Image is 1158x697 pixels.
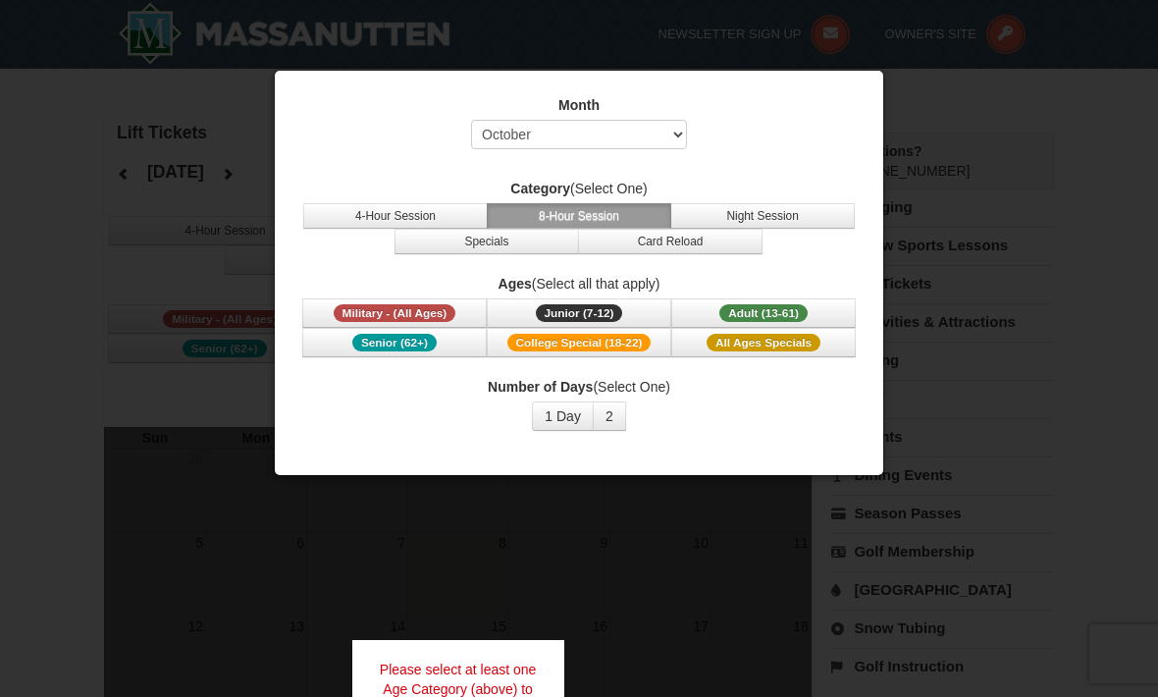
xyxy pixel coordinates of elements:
[578,229,763,254] button: Card Reload
[488,379,593,395] strong: Number of Days
[299,274,859,294] label: (Select all that apply)
[395,229,579,254] button: Specials
[510,181,570,196] strong: Category
[302,328,487,357] button: Senior (62+)
[334,304,456,322] span: Military - (All Ages)
[487,328,671,357] button: College Special (18-22)
[499,276,532,292] strong: Ages
[299,179,859,198] label: (Select One)
[536,304,623,322] span: Junior (7-12)
[507,334,652,351] span: College Special (18-22)
[593,402,626,431] button: 2
[487,203,671,229] button: 8-Hour Session
[707,334,820,351] span: All Ages Specials
[299,377,859,397] label: (Select One)
[719,304,808,322] span: Adult (13-61)
[558,97,600,113] strong: Month
[302,298,487,328] button: Military - (All Ages)
[303,203,488,229] button: 4-Hour Session
[487,298,671,328] button: Junior (7-12)
[670,203,855,229] button: Night Session
[532,402,594,431] button: 1 Day
[352,334,437,351] span: Senior (62+)
[671,328,856,357] button: All Ages Specials
[671,298,856,328] button: Adult (13-61)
